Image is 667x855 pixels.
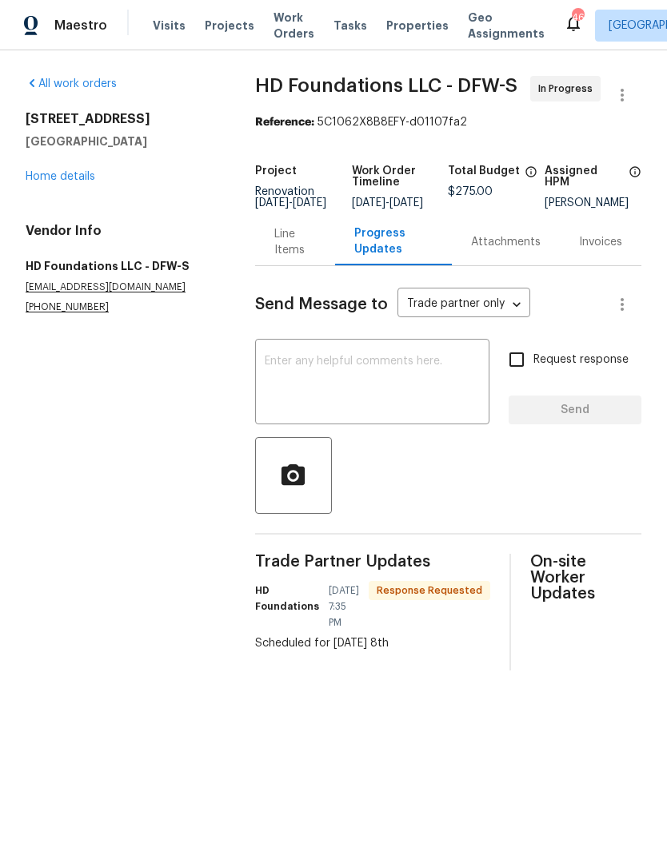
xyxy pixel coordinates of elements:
[525,165,537,186] span: The total cost of line items that have been proposed by Opendoor. This sum includes line items th...
[530,554,641,602] span: On-site Worker Updates
[333,20,367,31] span: Tasks
[26,171,95,182] a: Home details
[26,258,217,274] h5: HD Foundations LLC - DFW-S
[293,197,326,209] span: [DATE]
[26,78,117,89] a: All work orders
[54,18,107,34] span: Maestro
[448,186,493,197] span: $275.00
[448,165,520,177] h5: Total Budget
[255,197,289,209] span: [DATE]
[274,10,314,42] span: Work Orders
[352,165,449,188] h5: Work Order Timeline
[370,583,489,598] span: Response Requested
[26,223,217,239] h4: Vendor Info
[629,165,641,197] span: The hpm assigned to this work order.
[255,76,517,95] span: HD Foundations LLC - DFW-S
[255,165,297,177] h5: Project
[545,197,641,209] div: [PERSON_NAME]
[386,18,449,34] span: Properties
[533,352,629,368] span: Request response
[352,197,385,209] span: [DATE]
[26,133,217,149] h5: [GEOGRAPHIC_DATA]
[468,10,545,42] span: Geo Assignments
[579,234,622,250] div: Invoices
[389,197,423,209] span: [DATE]
[255,197,326,209] span: -
[572,10,583,26] div: 46
[255,186,326,209] span: Renovation
[255,114,641,130] div: 5C1062X8B8EFY-d01107fa2
[205,18,254,34] span: Projects
[255,583,319,614] h6: HD Foundations
[153,18,186,34] span: Visits
[545,165,624,188] h5: Assigned HPM
[471,234,541,250] div: Attachments
[255,296,388,312] span: Send Message to
[397,292,530,318] div: Trade partner only
[255,117,314,128] b: Reference:
[352,197,423,209] span: -
[255,554,490,570] span: Trade Partner Updates
[354,225,433,257] div: Progress Updates
[538,81,599,97] span: In Progress
[329,583,359,630] span: [DATE] 7:35 PM
[255,635,490,651] div: Scheduled for [DATE] 8th
[26,111,217,127] h2: [STREET_ADDRESS]
[274,226,316,258] div: Line Items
